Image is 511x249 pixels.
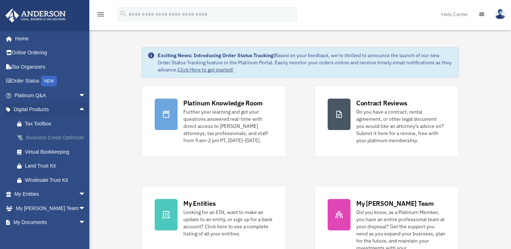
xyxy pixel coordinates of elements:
[10,131,96,145] a: Business Credit Optimizer
[96,10,105,19] i: menu
[183,209,273,237] div: Looking for an EIN, want to make an update to an entity, or sign up for a bank account? Click her...
[25,119,88,128] div: Tax Toolbox
[158,52,453,73] div: Based on your feedback, we're thrilled to announce the launch of our new Order Status Tracking fe...
[5,46,96,60] a: Online Ordering
[5,187,96,201] a: My Entitiesarrow_drop_down
[10,116,96,131] a: Tax Toolbox
[356,199,434,208] div: My [PERSON_NAME] Team
[183,99,263,108] div: Platinum Knowledge Room
[10,145,96,159] a: Virtual Bookkeeping
[25,133,88,142] div: Business Credit Optimizer
[5,31,93,46] a: Home
[178,66,233,73] a: Click Here to get started!
[79,103,93,117] span: arrow_drop_up
[356,108,446,144] div: Do you have a contract, rental agreement, or other legal document you would like an attorney's ad...
[79,187,93,202] span: arrow_drop_down
[3,9,68,23] img: Anderson Advisors Platinum Portal
[41,76,57,86] div: NEW
[5,215,96,230] a: My Documentsarrow_drop_down
[79,201,93,216] span: arrow_drop_down
[5,74,96,89] a: Order StatusNEW
[79,88,93,103] span: arrow_drop_down
[10,173,96,187] a: Wholesale Trust Kit
[5,201,96,215] a: My [PERSON_NAME] Teamarrow_drop_down
[314,85,459,157] a: Contract Reviews Do you have a contract, rental agreement, or other legal document you would like...
[25,176,88,185] div: Wholesale Trust Kit
[25,161,88,170] div: Land Trust Kit
[183,108,273,144] div: Further your learning and get your questions answered real-time with direct access to [PERSON_NAM...
[142,85,286,157] a: Platinum Knowledge Room Further your learning and get your questions answered real-time with dire...
[5,103,96,117] a: Digital Productsarrow_drop_up
[25,148,88,156] div: Virtual Bookkeeping
[119,10,127,18] i: search
[96,13,105,19] a: menu
[79,215,93,230] span: arrow_drop_down
[5,88,96,103] a: Platinum Q&Aarrow_drop_down
[5,60,96,74] a: Tax Organizers
[10,159,96,173] a: Land Trust Kit
[495,9,506,19] img: User Pic
[158,52,275,59] strong: Exciting News: Introducing Order Status Tracking!
[356,99,407,108] div: Contract Reviews
[183,199,215,208] div: My Entities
